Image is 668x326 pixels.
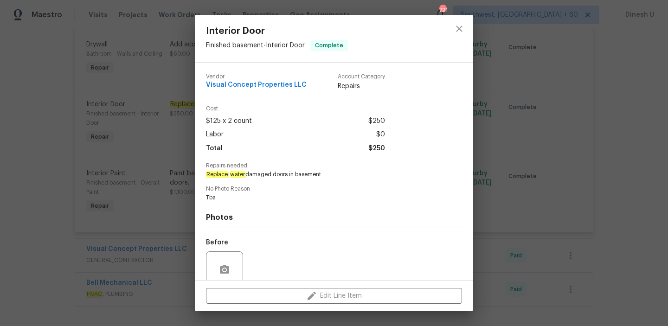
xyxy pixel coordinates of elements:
[206,42,305,49] span: Finished basement - Interior Door
[206,213,462,222] h4: Photos
[206,128,224,141] span: Labor
[230,171,245,178] em: water
[206,239,228,246] h5: Before
[206,74,307,80] span: Vendor
[206,142,223,155] span: Total
[206,26,348,36] span: Interior Door
[368,115,385,128] span: $250
[206,82,307,89] span: Visual Concept Properties LLC
[206,106,385,112] span: Cost
[338,82,385,91] span: Repairs
[206,163,462,169] span: Repairs needed
[338,74,385,80] span: Account Category
[448,18,470,40] button: close
[206,186,462,192] span: No Photo Reason
[311,41,347,50] span: Complete
[206,171,437,179] span: damaged doors in basement
[439,6,446,15] div: 721
[206,171,228,178] em: Replace
[206,115,252,128] span: $125 x 2 count
[368,142,385,155] span: $250
[376,128,385,141] span: $0
[206,194,437,202] span: Tba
